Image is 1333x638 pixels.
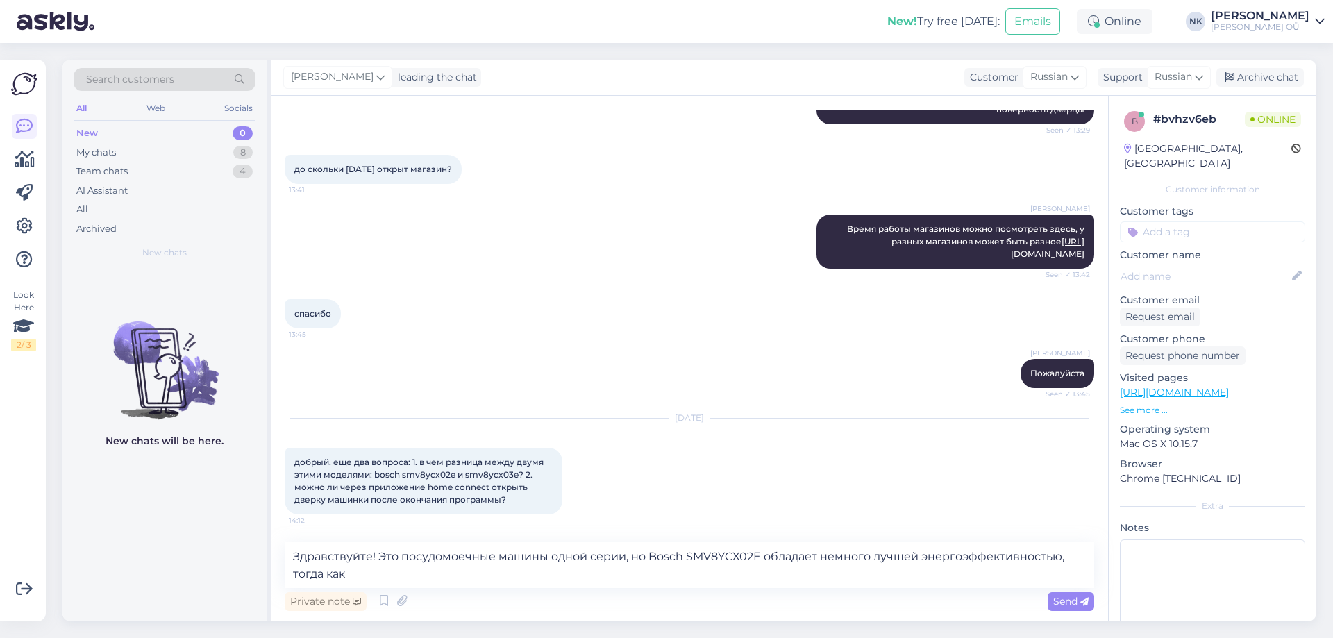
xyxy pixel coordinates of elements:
[11,289,36,351] div: Look Here
[1030,203,1090,214] span: [PERSON_NAME]
[1124,142,1291,171] div: [GEOGRAPHIC_DATA], [GEOGRAPHIC_DATA]
[1038,125,1090,135] span: Seen ✓ 13:29
[289,329,341,339] span: 13:45
[11,71,37,97] img: Askly Logo
[1120,332,1305,346] p: Customer phone
[1120,293,1305,308] p: Customer email
[1211,22,1309,33] div: [PERSON_NAME] OÜ
[76,165,128,178] div: Team chats
[392,70,477,85] div: leading the chat
[1120,404,1305,417] p: See more ...
[289,185,341,195] span: 13:41
[76,222,117,236] div: Archived
[1077,9,1152,34] div: Online
[86,72,174,87] span: Search customers
[964,70,1018,85] div: Customer
[1120,248,1305,262] p: Customer name
[1038,269,1090,280] span: Seen ✓ 13:42
[1132,116,1138,126] span: b
[1098,70,1143,85] div: Support
[233,146,253,160] div: 8
[1120,204,1305,219] p: Customer tags
[1030,368,1084,378] span: Пожалуйста
[76,184,128,198] div: AI Assistant
[76,126,98,140] div: New
[1120,221,1305,242] input: Add a tag
[233,165,253,178] div: 4
[1120,422,1305,437] p: Operating system
[1120,371,1305,385] p: Visited pages
[1120,183,1305,196] div: Customer information
[74,99,90,117] div: All
[76,146,116,160] div: My chats
[1121,269,1289,284] input: Add name
[1053,595,1089,607] span: Send
[1153,111,1245,128] div: # bvhzv6eb
[294,164,452,174] span: до скольки [DATE] открыт магазин?
[1030,69,1068,85] span: Russian
[1186,12,1205,31] div: NK
[1211,10,1309,22] div: [PERSON_NAME]
[1211,10,1325,33] a: [PERSON_NAME][PERSON_NAME] OÜ
[1120,437,1305,451] p: Mac OS X 10.15.7
[285,592,367,611] div: Private note
[294,308,331,319] span: спасибо
[76,203,88,217] div: All
[887,15,917,28] b: New!
[1216,68,1304,87] div: Archive chat
[1120,471,1305,486] p: Chrome [TECHNICAL_ID]
[1120,346,1246,365] div: Request phone number
[142,246,187,259] span: New chats
[106,434,224,448] p: New chats will be here.
[62,296,267,421] img: No chats
[1120,308,1200,326] div: Request email
[221,99,255,117] div: Socials
[1038,389,1090,399] span: Seen ✓ 13:45
[1155,69,1192,85] span: Russian
[233,126,253,140] div: 0
[1120,521,1305,535] p: Notes
[1120,457,1305,471] p: Browser
[1030,348,1090,358] span: [PERSON_NAME]
[285,542,1094,588] textarea: Здравствуйте! Это посудомоечные машины одной серии, но Bosch SMV8YCX02E обладает немного лучшей э...
[1245,112,1301,127] span: Online
[887,13,1000,30] div: Try free [DATE]:
[291,69,374,85] span: [PERSON_NAME]
[1120,500,1305,512] div: Extra
[144,99,168,117] div: Web
[294,457,546,505] span: добрый. еще два вопроса: 1. в чем разница между двумя этими моделями: bosch smv8ycx02e и smv8ycx0...
[285,412,1094,424] div: [DATE]
[1120,386,1229,398] a: [URL][DOMAIN_NAME]
[289,515,341,526] span: 14:12
[1005,8,1060,35] button: Emails
[11,339,36,351] div: 2 / 3
[847,224,1087,259] span: Время работы магазинов можно посмотреть здесь, у разных магазинов может быть разное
